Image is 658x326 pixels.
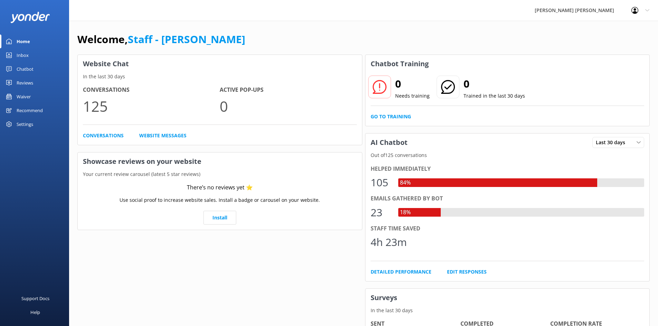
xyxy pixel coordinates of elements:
div: Settings [17,117,33,131]
div: Help [30,305,40,319]
p: 125 [83,95,220,118]
div: 84% [398,178,412,187]
a: Go to Training [371,113,411,120]
h2: 0 [464,76,525,92]
p: 0 [220,95,356,118]
div: 105 [371,174,391,191]
img: yonder-white-logo.png [10,12,50,23]
p: Your current review carousel (latest 5 star reviews) [78,170,362,178]
p: In the last 30 days [78,73,362,80]
div: 4h 23m [371,234,407,250]
span: Last 30 days [596,139,629,146]
div: Recommend [17,103,43,117]
p: Needs training [395,92,430,100]
div: Staff time saved [371,224,645,233]
h3: Surveys [365,289,650,307]
div: 18% [398,208,412,217]
a: Install [203,211,236,225]
p: Trained in the last 30 days [464,92,525,100]
h3: Showcase reviews on your website [78,152,362,170]
h3: Website Chat [78,55,362,73]
a: Edit Responses [447,268,487,276]
h4: Conversations [83,86,220,95]
div: Chatbot [17,62,34,76]
h1: Welcome, [77,31,245,48]
div: Home [17,34,30,48]
a: Staff - [PERSON_NAME] [128,32,245,46]
h4: Active Pop-ups [220,86,356,95]
div: Reviews [17,76,33,90]
h3: Chatbot Training [365,55,434,73]
p: Use social proof to increase website sales. Install a badge or carousel on your website. [120,196,320,204]
div: Helped immediately [371,165,645,174]
div: 23 [371,204,391,221]
p: Out of 125 conversations [365,151,650,159]
a: Conversations [83,132,124,139]
div: There’s no reviews yet ⭐ [187,183,253,192]
div: Support Docs [21,292,49,305]
p: In the last 30 days [365,307,650,314]
div: Inbox [17,48,29,62]
div: Waiver [17,90,31,103]
div: Emails gathered by bot [371,194,645,203]
a: Website Messages [139,132,187,139]
h3: AI Chatbot [365,134,413,151]
h2: 0 [395,76,430,92]
a: Detailed Performance [371,268,431,276]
